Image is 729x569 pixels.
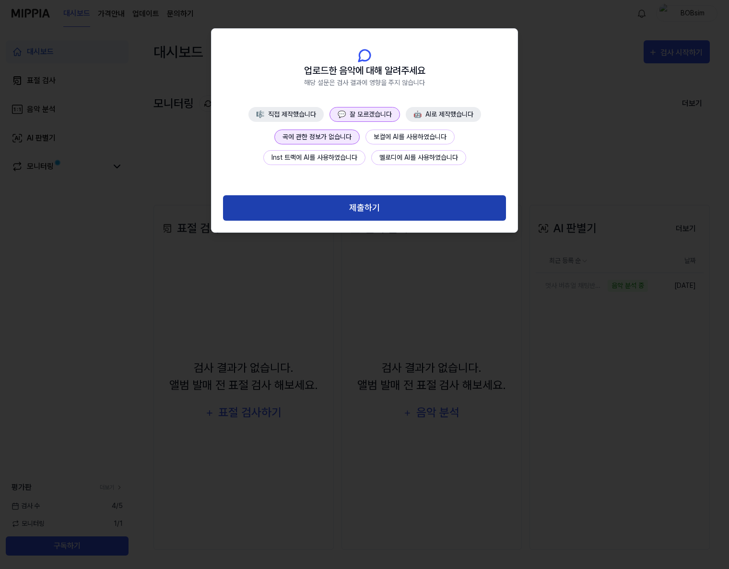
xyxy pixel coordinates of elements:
span: 🤖 [413,110,422,118]
button: 멜로디에 AI를 사용하였습니다 [371,150,466,165]
span: 해당 설문은 검사 결과에 영향을 주지 않습니다 [304,78,425,88]
span: 💬 [338,110,346,118]
button: 제출하기 [223,195,506,221]
button: 보컬에 AI를 사용하였습니다 [365,130,455,144]
button: 🎼직접 제작했습니다 [248,107,324,122]
button: 곡에 관한 정보가 없습니다 [274,130,360,144]
button: Inst 트랙에 AI를 사용하였습니다 [263,150,365,165]
span: 🎼 [256,110,264,118]
button: 💬잘 모르겠습니다 [329,107,400,122]
button: 🤖AI로 제작했습니다 [406,107,481,122]
span: 업로드한 음악에 대해 알려주세요 [304,63,425,78]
